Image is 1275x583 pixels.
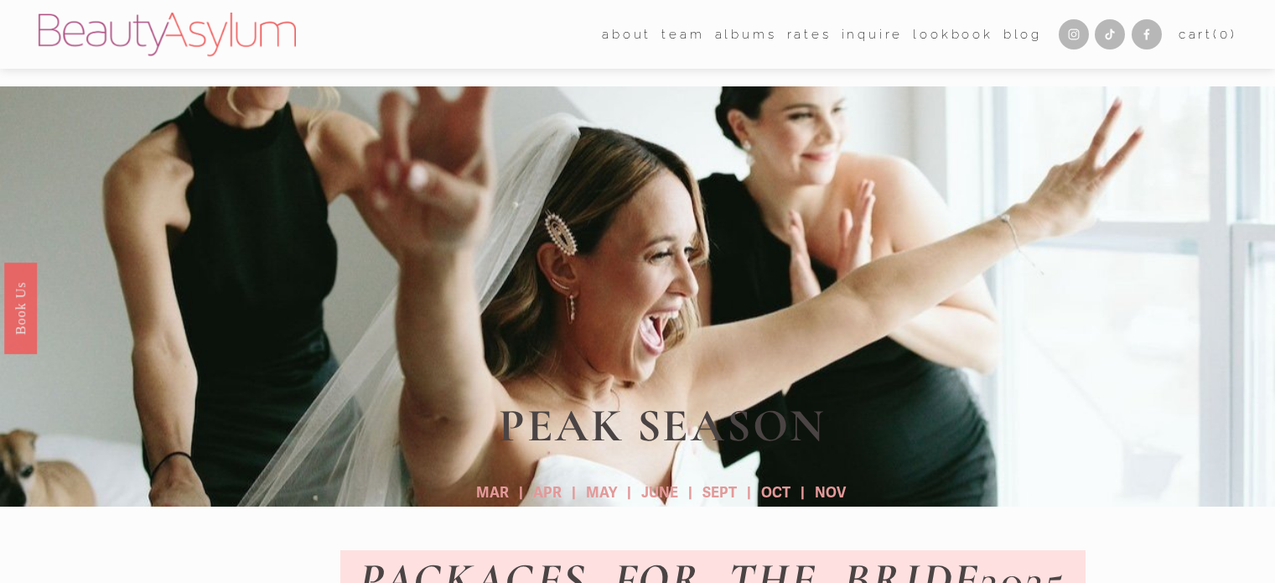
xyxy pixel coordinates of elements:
span: about [602,23,651,46]
a: Facebook [1132,19,1162,49]
span: ( ) [1213,27,1236,42]
a: Blog [1003,22,1042,47]
span: team [661,23,704,46]
a: Instagram [1059,19,1089,49]
a: folder dropdown [661,22,704,47]
a: TikTok [1095,19,1125,49]
img: Beauty Asylum | Bridal Hair &amp; Makeup Charlotte &amp; Atlanta [39,13,296,56]
strong: PEAK SEASON [499,398,827,454]
strong: MAR | APR | MAY | JUNE | SEPT | OCT | NOV [476,484,846,502]
a: Lookbook [913,22,993,47]
a: Book Us [4,262,37,353]
a: folder dropdown [602,22,651,47]
a: Rates [787,22,832,47]
a: albums [715,22,777,47]
a: 0 items in cart [1179,23,1237,46]
a: Inquire [842,22,904,47]
span: 0 [1220,27,1231,42]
